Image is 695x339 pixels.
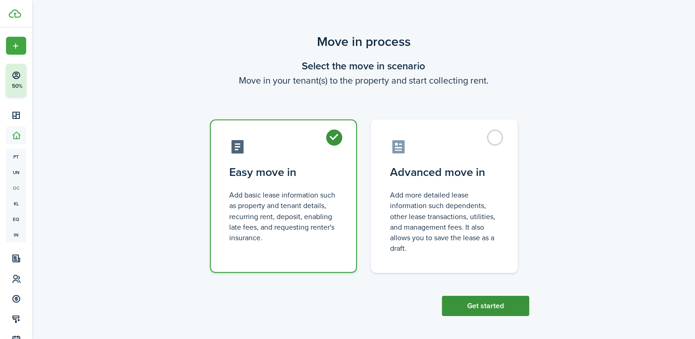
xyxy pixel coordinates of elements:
[6,196,26,211] a: kl
[198,58,529,73] wizard-step-header-title: Select the move in scenario
[229,190,338,243] control-radio-card-description: Add basic lease information such as property and tenant details, recurring rent, deposit, enablin...
[6,37,26,55] button: Open menu
[390,190,498,254] control-radio-card-description: Add more detailed lease information such dependents, other lease transactions, utilities, and man...
[442,296,529,316] button: Get started
[6,211,26,227] a: eq
[11,82,23,90] p: 50%
[9,9,21,18] img: TenantCloud
[229,164,338,181] control-radio-card-title: Easy move in
[6,64,82,97] button: 50%
[198,32,529,51] scenario-title: Move in process
[6,164,26,180] a: un
[6,227,26,243] a: in
[198,73,529,87] wizard-step-header-description: Move in your tenant(s) to the property and start collecting rent.
[390,164,498,181] control-radio-card-title: Advanced move in
[6,149,26,164] a: pt
[6,180,26,196] a: oc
